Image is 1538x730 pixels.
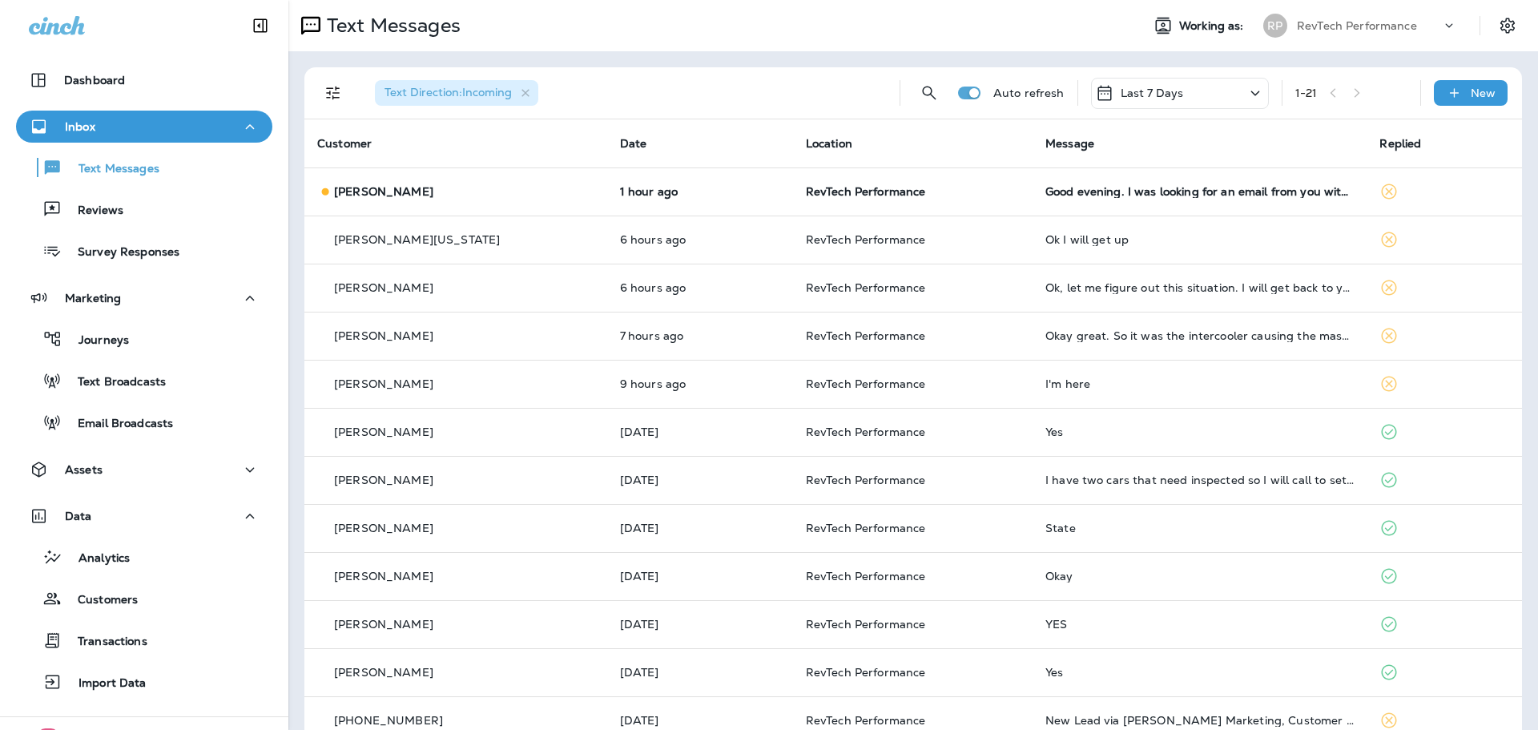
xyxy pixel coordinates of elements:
p: Oct 9, 2025 08:50 AM [620,377,780,390]
p: New [1471,87,1496,99]
div: Good evening. I was looking for an email from you with the results from the day obsession. I want... [1045,185,1355,198]
div: 1 - 21 [1295,87,1318,99]
p: Oct 6, 2025 10:54 AM [620,714,780,727]
span: Location [806,136,852,151]
div: Okay [1045,570,1355,583]
p: [PERSON_NAME] [334,618,433,631]
span: RevTech Performance [806,184,926,199]
button: Email Broadcasts [16,405,272,439]
span: RevTech Performance [806,377,926,391]
div: RP [1263,14,1287,38]
button: Survey Responses [16,234,272,268]
p: Auto refresh [993,87,1065,99]
span: RevTech Performance [806,329,926,343]
button: Dashboard [16,64,272,96]
button: Search Messages [913,77,945,109]
button: Text Broadcasts [16,364,272,397]
p: Text Broadcasts [62,375,166,390]
div: Ok, let me figure out this situation. I will get back to you [1045,281,1355,294]
button: Transactions [16,623,272,657]
p: Oct 7, 2025 11:11 AM [620,666,780,679]
p: [PERSON_NAME] [334,185,433,198]
p: Marketing [65,292,121,305]
button: Journeys [16,322,272,356]
p: Email Broadcasts [62,417,173,432]
button: Import Data [16,665,272,699]
div: Yes [1045,425,1355,438]
p: Assets [65,463,103,476]
span: RevTech Performance [806,425,926,439]
p: Last 7 Days [1121,87,1184,99]
p: Text Messages [62,162,159,177]
span: RevTech Performance [806,713,926,728]
p: [PERSON_NAME] [334,570,433,583]
button: Collapse Sidebar [238,10,283,42]
button: Marketing [16,282,272,314]
p: Reviews [62,204,123,219]
div: State [1045,522,1355,534]
p: [PERSON_NAME] [334,329,433,342]
span: RevTech Performance [806,473,926,487]
div: I have two cars that need inspected so I will call to set up appointments [1045,474,1355,486]
p: Survey Responses [62,245,179,260]
p: Oct 7, 2025 04:39 PM [620,570,780,583]
div: Text Direction:Incoming [375,80,538,106]
button: Assets [16,454,272,486]
button: Data [16,500,272,532]
span: RevTech Performance [806,665,926,680]
p: Data [65,510,92,522]
p: [PERSON_NAME] [334,666,433,679]
button: Customers [16,582,272,615]
span: Date [620,136,647,151]
button: Inbox [16,111,272,143]
p: Oct 9, 2025 11:19 AM [620,329,780,342]
p: [PERSON_NAME] [334,425,433,438]
span: Message [1045,136,1094,151]
button: Text Messages [16,151,272,184]
span: RevTech Performance [806,617,926,631]
p: [PERSON_NAME] [334,281,433,294]
div: YES [1045,618,1355,631]
span: Customer [317,136,372,151]
p: Oct 7, 2025 06:04 PM [620,522,780,534]
div: I'm here [1045,377,1355,390]
div: New Lead via Merrick Marketing, Customer Name: Courtney H., Contact info: 4805866232, Job Info: J... [1045,714,1355,727]
div: Yes [1045,666,1355,679]
p: [PERSON_NAME] [334,377,433,390]
p: [PHONE_NUMBER] [334,714,443,727]
p: Oct 7, 2025 11:13 AM [620,618,780,631]
p: [PERSON_NAME] [334,522,433,534]
button: Settings [1493,11,1522,40]
p: Text Messages [320,14,461,38]
p: [PERSON_NAME][US_STATE] [334,233,500,246]
button: Filters [317,77,349,109]
div: Ok I will get up [1045,233,1355,246]
span: Working as: [1179,19,1247,33]
p: Journeys [62,333,129,349]
p: Oct 8, 2025 12:39 PM [620,425,780,438]
p: Analytics [62,551,130,567]
p: Oct 9, 2025 05:19 PM [620,185,780,198]
p: Inbox [65,120,95,133]
p: Import Data [62,676,147,692]
span: RevTech Performance [806,569,926,583]
p: Oct 7, 2025 06:09 PM [620,474,780,486]
span: RevTech Performance [806,280,926,295]
span: Replied [1379,136,1421,151]
p: Transactions [62,635,147,650]
div: Okay great. So it was the intercooler causing the massive boost leak? [1045,329,1355,342]
span: Text Direction : Incoming [384,85,512,99]
span: RevTech Performance [806,521,926,535]
span: RevTech Performance [806,232,926,247]
p: RevTech Performance [1297,19,1417,32]
p: [PERSON_NAME] [334,474,433,486]
button: Reviews [16,192,272,226]
p: Oct 9, 2025 12:07 PM [620,233,780,246]
p: Customers [62,593,138,608]
p: Oct 9, 2025 11:39 AM [620,281,780,294]
p: Dashboard [64,74,125,87]
button: Analytics [16,540,272,574]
